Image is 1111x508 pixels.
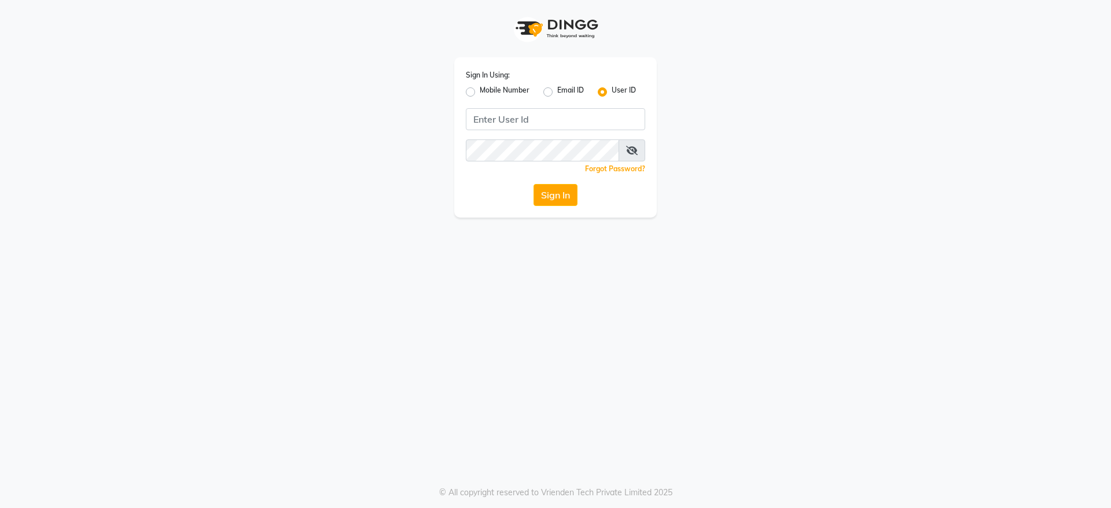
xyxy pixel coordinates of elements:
input: Username [466,139,619,161]
label: Sign In Using: [466,70,510,80]
img: logo1.svg [509,12,602,46]
label: Email ID [557,85,584,99]
label: Mobile Number [480,85,529,99]
label: User ID [612,85,636,99]
input: Username [466,108,645,130]
a: Forgot Password? [585,164,645,173]
button: Sign In [534,184,577,206]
